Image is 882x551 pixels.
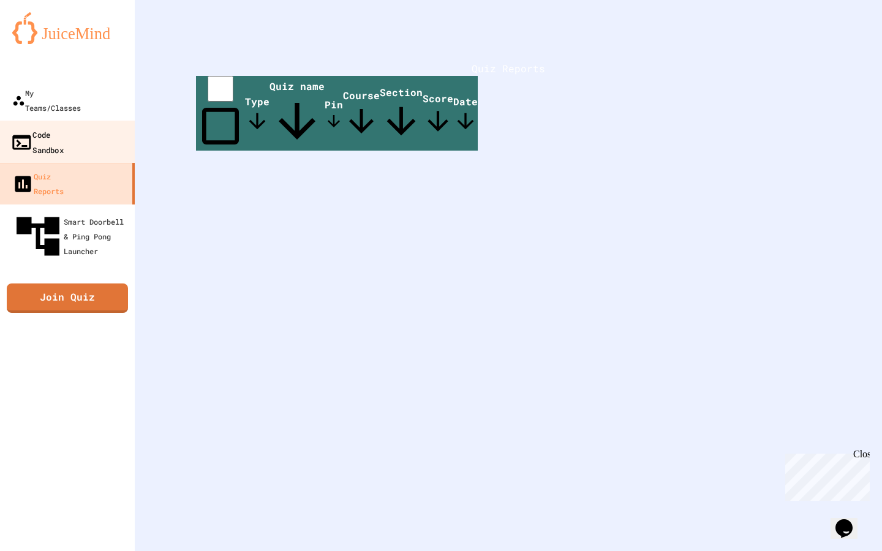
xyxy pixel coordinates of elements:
[343,89,380,140] span: Course
[12,86,81,115] div: My Teams/Classes
[10,127,64,157] div: Code Sandbox
[208,76,233,102] input: select all desserts
[12,169,64,198] div: Quiz Reports
[831,502,870,539] iframe: chat widget
[453,95,478,133] span: Date
[269,80,325,149] span: Quiz name
[196,61,821,76] h1: Quiz Reports
[780,449,870,501] iframe: chat widget
[5,5,85,78] div: Chat with us now!Close
[380,86,423,143] span: Section
[12,211,130,262] div: Smart Doorbell & Ping Pong Launcher
[325,98,343,130] span: Pin
[245,95,269,133] span: Type
[423,92,453,137] span: Score
[7,283,128,313] a: Join Quiz
[12,12,123,44] img: logo-orange.svg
